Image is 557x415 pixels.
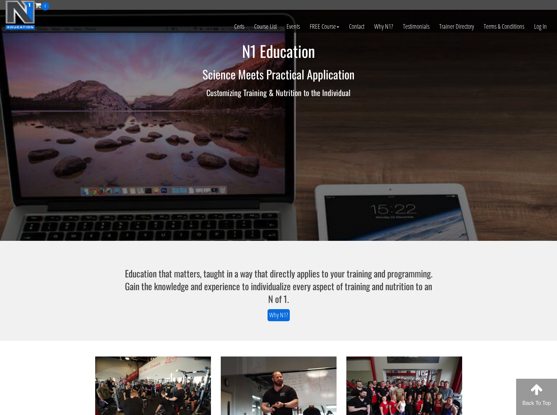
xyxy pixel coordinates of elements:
[123,267,434,306] h3: Education that matters, taught in a way that directly applies to your training and programming. G...
[5,0,35,30] img: n1-education
[35,1,49,9] a: 0
[87,42,470,60] h1: N1 Education
[229,10,249,42] a: Certs
[529,10,552,42] a: Log In
[344,10,369,42] a: Contact
[479,10,529,42] a: Terms & Conditions
[87,88,470,97] h3: Customizing Training & Nutrition to the Individual
[305,10,344,42] a: FREE Course
[268,309,290,321] a: Why N1?
[41,2,49,10] span: 0
[282,10,305,42] a: Events
[249,10,282,42] a: Course List
[434,10,479,42] a: Trainer Directory
[87,68,470,81] h2: Science Meets Practical Application
[369,10,398,42] a: Why N1?
[398,10,434,42] a: Testimonials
